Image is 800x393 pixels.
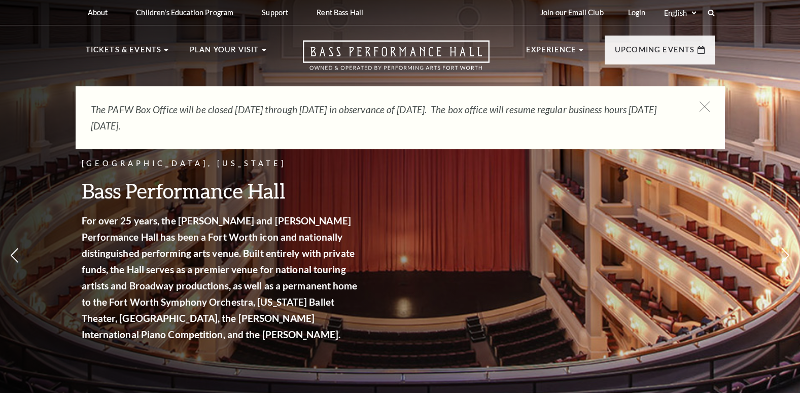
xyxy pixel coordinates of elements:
p: Children's Education Program [136,8,233,17]
p: [GEOGRAPHIC_DATA], [US_STATE] [82,157,361,170]
em: The PAFW Box Office will be closed [DATE] through [DATE] in observance of [DATE]. The box office ... [91,104,656,132]
p: Rent Bass Hall [317,8,363,17]
p: Support [262,8,288,17]
select: Select: [662,8,698,18]
p: Tickets & Events [86,44,162,62]
h3: Bass Performance Hall [82,178,361,204]
p: Plan Your Visit [190,44,259,62]
p: Upcoming Events [615,44,695,62]
p: About [88,8,108,17]
strong: For over 25 years, the [PERSON_NAME] and [PERSON_NAME] Performance Hall has been a Fort Worth ico... [82,215,358,340]
p: Experience [526,44,577,62]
